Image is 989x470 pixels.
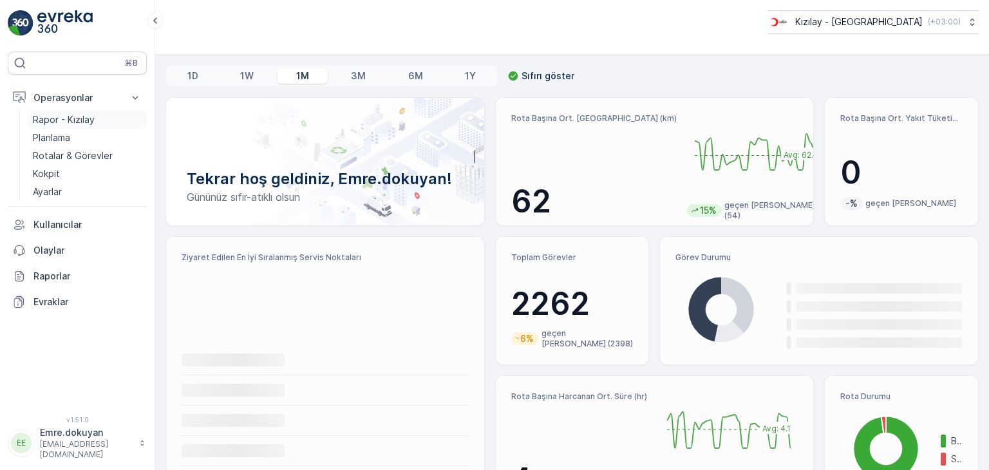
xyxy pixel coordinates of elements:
[187,189,464,205] p: Gününüz sıfır-atıklı olsun
[951,453,963,465] p: Süresi doldu
[465,70,476,82] p: 1Y
[928,17,961,27] p: ( +03:00 )
[33,91,121,104] p: Operasyonlar
[187,70,198,82] p: 1D
[511,252,634,263] p: Toplam Görevler
[795,15,923,28] p: Kızılay - [GEOGRAPHIC_DATA]
[511,113,677,124] p: Rota Başına Ort. [GEOGRAPHIC_DATA] (km)
[8,263,147,289] a: Raporlar
[28,147,147,165] a: Rotalar & Görevler
[724,200,825,221] p: geçen [PERSON_NAME] (54)
[768,15,790,29] img: k%C4%B1z%C4%B1lay_D5CCths_t1JZB0k.png
[33,244,142,257] p: Olaylar
[33,149,113,162] p: Rotalar & Görevler
[28,111,147,129] a: Rapor - Kızılay
[8,85,147,111] button: Operasyonlar
[37,10,93,36] img: logo_light-DOdMpM7g.png
[33,113,95,126] p: Rapor - Kızılay
[408,70,423,82] p: 6M
[511,391,650,402] p: Rota Başına Harcanan Ort. Süre (hr)
[240,70,254,82] p: 1W
[840,153,963,192] p: 0
[519,332,535,345] p: 6%
[865,198,956,209] p: geçen [PERSON_NAME]
[675,252,963,263] p: Görev Durumu
[844,197,859,210] p: -%
[351,70,366,82] p: 3M
[8,238,147,263] a: Olaylar
[840,391,963,402] p: Rota Durumu
[542,328,633,349] p: geçen [PERSON_NAME] (2398)
[182,252,469,263] p: Ziyaret Edilen En İyi Sıralanmış Servis Noktaları
[768,10,979,33] button: Kızılay - [GEOGRAPHIC_DATA](+03:00)
[33,270,142,283] p: Raporlar
[8,212,147,238] a: Kullanıcılar
[522,70,574,82] p: Sıfırı göster
[8,289,147,315] a: Evraklar
[11,433,32,453] div: EE
[28,183,147,201] a: Ayarlar
[951,435,963,447] p: Bitmiş
[33,218,142,231] p: Kullanıcılar
[33,131,70,144] p: Planlama
[296,70,309,82] p: 1M
[511,285,634,323] p: 2262
[40,439,133,460] p: [EMAIL_ADDRESS][DOMAIN_NAME]
[840,113,963,124] p: Rota Başına Ort. Yakıt Tüketimi (lt)
[33,167,60,180] p: Kokpit
[8,10,33,36] img: logo
[8,416,147,424] span: v 1.51.0
[125,58,138,68] p: ⌘B
[28,165,147,183] a: Kokpit
[28,129,147,147] a: Planlama
[8,426,147,460] button: EEEmre.dokuyan[EMAIL_ADDRESS][DOMAIN_NAME]
[40,426,133,439] p: Emre.dokuyan
[33,185,62,198] p: Ayarlar
[699,204,718,217] p: 15%
[187,169,464,189] p: Tekrar hoş geldiniz, Emre.dokuyan!
[511,182,677,221] p: 62
[33,296,142,308] p: Evraklar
